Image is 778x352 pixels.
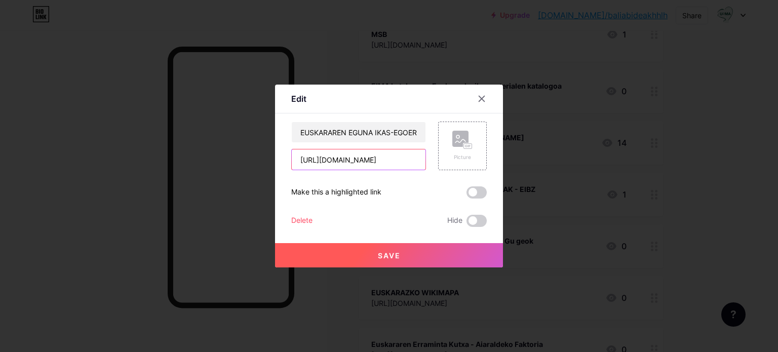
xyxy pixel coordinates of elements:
[292,149,425,170] input: URL
[291,215,313,227] div: Delete
[291,93,306,105] div: Edit
[292,122,425,142] input: Title
[378,251,401,260] span: Save
[447,215,462,227] span: Hide
[452,153,473,161] div: Picture
[291,186,381,199] div: Make this a highlighted link
[275,243,503,267] button: Save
